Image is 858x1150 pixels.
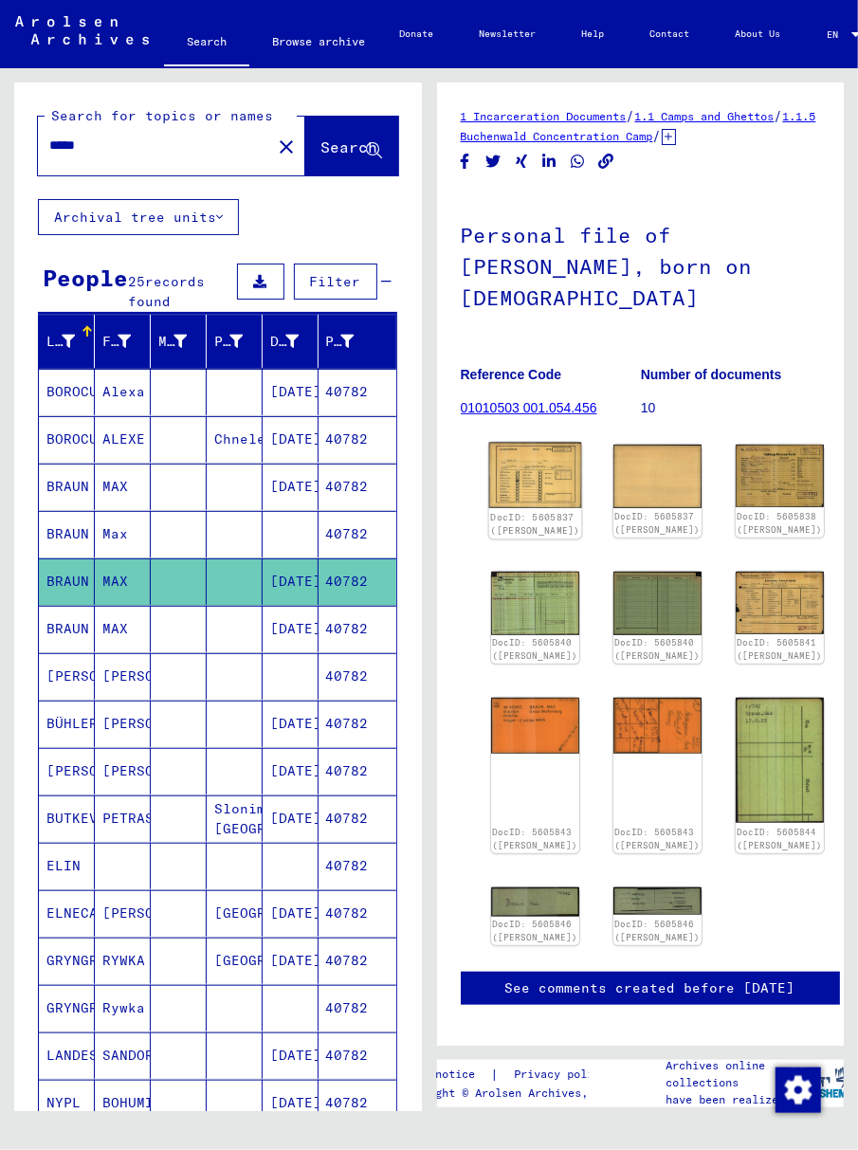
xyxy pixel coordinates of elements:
[39,511,95,557] mat-cell: BRAUN
[319,315,396,368] mat-header-cell: Prisoner #
[321,137,378,156] span: Search
[270,332,299,352] div: Date of Birth
[39,1032,95,1079] mat-cell: LANDESMANN
[539,150,559,173] button: Share on LinkedIn
[95,315,151,368] mat-header-cell: First Name
[39,606,95,652] mat-cell: BRAUN
[46,332,75,352] div: Last Name
[713,11,804,57] a: About Us
[263,558,319,605] mat-cell: [DATE]
[263,464,319,510] mat-cell: [DATE]
[319,938,396,984] mat-cell: 40782
[492,827,577,850] a: DocID: 5605843 ([PERSON_NAME])
[249,19,388,64] a: Browse archive
[102,326,155,356] div: First Name
[39,416,95,463] mat-cell: BOROCUK
[653,127,662,144] span: /
[39,1080,95,1126] mat-cell: NYPL
[95,985,151,1031] mat-cell: Rywka
[491,887,579,917] img: 001.jpg
[319,511,396,557] mat-cell: 40782
[736,572,824,635] img: 001.jpg
[270,326,322,356] div: Date of Birth
[492,637,577,661] a: DocID: 5605840 ([PERSON_NAME])
[737,511,822,535] a: DocID: 5605838 ([PERSON_NAME])
[39,795,95,842] mat-cell: BUTKEVICIUS
[263,795,319,842] mat-cell: [DATE]
[263,315,319,368] mat-header-cell: Date of Birth
[95,558,151,605] mat-cell: MAX
[737,637,822,661] a: DocID: 5605841 ([PERSON_NAME])
[207,315,263,368] mat-header-cell: Place of Birth
[95,1080,151,1126] mat-cell: BOHUMIL
[294,264,377,300] button: Filter
[457,11,559,57] a: Newsletter
[499,1065,630,1085] a: Privacy policy
[395,1065,630,1085] div: |
[95,653,151,700] mat-cell: [PERSON_NAME]
[95,890,151,937] mat-cell: [PERSON_NAME]
[461,109,627,123] a: 1 Incarceration Documents
[39,843,95,889] mat-cell: ELIN
[666,1091,793,1125] p: have been realized in partnership with
[736,445,824,506] img: 001.jpg
[310,273,361,290] span: Filter
[326,326,378,356] div: Prisoner #
[39,985,95,1031] mat-cell: GRYNGRAS
[263,890,319,937] mat-cell: [DATE]
[214,326,266,356] div: Place of Birth
[95,701,151,747] mat-cell: [PERSON_NAME]
[263,1080,319,1126] mat-cell: [DATE]
[158,332,187,352] div: Maiden Name
[461,192,821,338] h1: Personal file of [PERSON_NAME], born on [DEMOGRAPHIC_DATA]
[596,150,616,173] button: Copy link
[491,698,579,754] img: 001.jpg
[39,653,95,700] mat-cell: [PERSON_NAME]
[319,890,396,937] mat-cell: 40782
[15,16,149,45] img: Arolsen_neg.svg
[319,606,396,652] mat-cell: 40782
[461,367,562,382] b: Reference Code
[158,326,210,356] div: Maiden Name
[319,795,396,842] mat-cell: 40782
[614,511,700,535] a: DocID: 5605837 ([PERSON_NAME])
[484,150,503,173] button: Share on Twitter
[263,1032,319,1079] mat-cell: [DATE]
[214,332,243,352] div: Place of Birth
[95,795,151,842] mat-cell: PETRAS
[319,1080,396,1126] mat-cell: 40782
[43,261,128,295] div: People
[490,512,580,537] a: DocID: 5605837 ([PERSON_NAME])
[613,698,702,754] img: 002.jpg
[319,369,396,415] mat-cell: 40782
[461,400,597,415] a: 01010503 001.054.456
[128,273,205,310] span: records found
[395,1085,630,1102] p: Copyright © Arolsen Archives, 2021
[641,398,820,418] p: 10
[102,332,131,352] div: First Name
[207,795,263,842] mat-cell: Slonim, [GEOGRAPHIC_DATA]
[319,985,396,1031] mat-cell: 40782
[151,315,207,368] mat-header-cell: Maiden Name
[776,1068,821,1113] img: Change consent
[613,572,702,635] img: 002.jpg
[613,445,702,508] img: 002.jpg
[641,367,782,382] b: Number of documents
[95,416,151,463] mat-cell: ALEXE
[128,273,145,290] span: 25
[666,1040,793,1091] p: The Arolsen Archives online collections
[326,332,355,352] div: Prisoner #
[319,748,396,794] mat-cell: 40782
[775,107,783,124] span: /
[39,315,95,368] mat-header-cell: Last Name
[39,938,95,984] mat-cell: GRYNGRAS
[492,919,577,942] a: DocID: 5605846 ([PERSON_NAME])
[39,558,95,605] mat-cell: BRAUN
[207,938,263,984] mat-cell: [GEOGRAPHIC_DATA]
[319,653,396,700] mat-cell: 40782
[95,1032,151,1079] mat-cell: SANDOR
[627,107,635,124] span: /
[512,150,532,173] button: Share on Xing
[736,698,824,823] img: 001.jpg
[455,150,475,173] button: Share on Facebook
